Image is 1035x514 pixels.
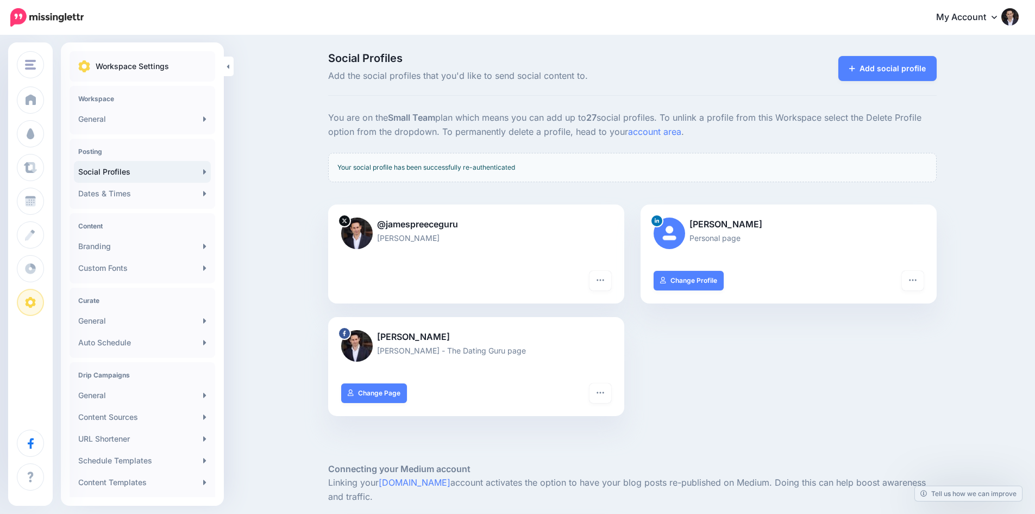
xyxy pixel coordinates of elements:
a: Dates & Times [74,183,211,205]
span: Add the social profiles that you'd like to send social content to. [328,69,729,83]
a: General [74,310,211,332]
a: Tell us how we can improve [915,486,1022,501]
a: Custom Fonts [74,257,211,279]
p: [PERSON_NAME] [341,232,611,244]
b: 27 [586,112,597,123]
a: Content Sources [74,406,211,428]
p: Linking your account activates the option to have your blog posts re-published on Medium. Doing t... [328,476,937,504]
h4: Content [78,222,206,230]
a: account area [628,126,681,137]
p: Workspace Settings [96,60,169,73]
p: [PERSON_NAME] [341,330,611,344]
b: Small Team [388,112,435,123]
img: Missinglettr [10,8,84,27]
p: [PERSON_NAME] - The Dating Guru page [341,344,611,357]
h4: Curate [78,296,206,305]
a: Auto Schedule [74,332,211,354]
h5: Connecting your Medium account [328,462,937,476]
img: 14670766_1202512249809518_3948148231925924170_n-bsa22559.jpg [341,330,373,362]
p: [PERSON_NAME] [654,218,924,232]
img: settings.png [78,60,90,72]
a: General [74,385,211,406]
a: Content Templates [74,472,211,493]
span: Social Profiles [328,53,729,64]
a: Schedule Templates [74,450,211,472]
div: Your social profile has been successfully re-authenticated [328,153,937,182]
a: [DOMAIN_NAME] [379,477,450,488]
a: Branding [74,236,211,257]
a: My Account [925,4,1019,31]
h4: Posting [78,147,206,156]
a: URL Shortener [74,428,211,450]
a: Add social profile [838,56,937,81]
p: Personal page [654,232,924,244]
h4: Workspace [78,95,206,103]
img: user_default_image.png [654,218,685,249]
img: 1vao-As0-14949.jpg [341,218,373,249]
a: Change Page [341,383,407,403]
a: General [74,108,211,130]
h4: Drip Campaigns [78,371,206,379]
p: @jamespreeceguru [341,218,611,232]
a: Change Profile [654,271,724,290]
p: You are on the plan which means you can add up to social profiles. To unlink a profile from this ... [328,111,937,139]
a: Social Profiles [74,161,211,183]
img: menu.png [25,60,36,70]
